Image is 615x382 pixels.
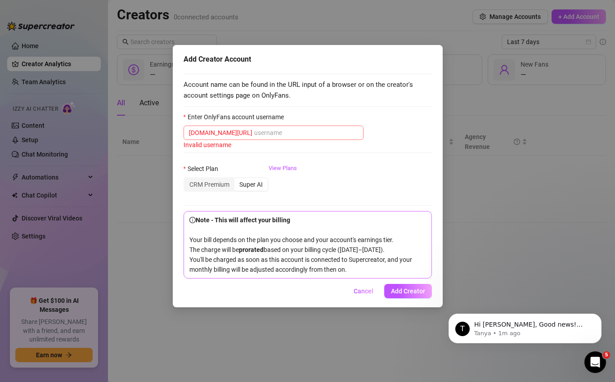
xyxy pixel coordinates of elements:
iframe: Intercom live chat [584,351,606,373]
label: Enter OnlyFans account username [184,112,290,122]
span: 5 [603,351,610,359]
div: Invalid username [184,140,432,150]
iframe: Intercom notifications message [435,295,615,358]
div: Super AI [234,178,268,191]
strong: Note - This will affect your billing [189,216,290,224]
span: Account name can be found in the URL input of a browser or on the creator's account settings page... [184,80,432,101]
input: Enter OnlyFans account username [254,128,358,138]
label: Select Plan [184,164,224,174]
span: info-circle [189,217,196,223]
span: [DOMAIN_NAME][URL] [189,128,252,138]
div: Add Creator Account [184,54,432,65]
span: Add Creator [391,288,425,295]
div: segmented control [184,177,269,192]
span: Cancel [354,288,373,295]
button: Cancel [346,284,381,298]
span: Your bill depends on the plan you choose and your account's earnings tier. The charge will be bas... [189,216,412,273]
div: CRM Premium [184,178,234,191]
b: prorated [239,246,264,253]
button: Add Creator [384,284,432,298]
a: View Plans [269,164,297,200]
